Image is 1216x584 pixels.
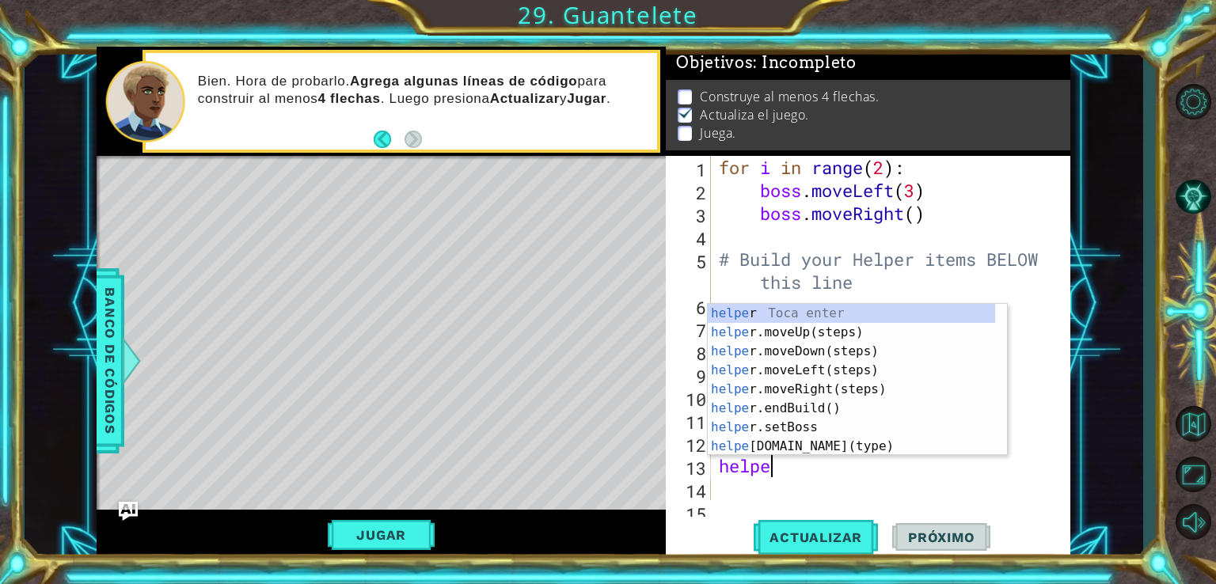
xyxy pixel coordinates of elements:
strong: 4 flechas [318,91,381,106]
div: 14 [669,480,711,502]
div: 12 [669,434,711,457]
div: 8 [669,342,711,365]
button: Ask AI [119,502,138,521]
div: 1 [669,158,711,181]
div: 4 [669,227,711,250]
button: Opciones de nivel [1170,81,1216,123]
div: 9 [669,365,711,388]
div: 7 [669,319,711,342]
button: Maximizar navegador [1170,453,1216,495]
button: Sonido apagado [1170,500,1216,543]
span: Actualizar [754,529,878,545]
p: Juega. [700,124,735,142]
div: 15 [669,502,711,525]
button: Back [374,131,405,148]
span: Próximo [892,529,990,545]
div: 10 [669,388,711,411]
div: 6 [669,296,711,319]
p: Bien. Hora de probarlo. para construir al menos . Luego presiona y . [198,73,646,108]
strong: Actualizar [490,91,560,106]
span: : Incompleto [753,53,856,72]
div: 5 [669,250,711,296]
div: 3 [669,204,711,227]
p: Actualiza el juego. [700,106,808,123]
button: Next [405,131,422,148]
div: 2 [669,181,711,204]
button: Actualizar [754,517,878,557]
div: 11 [669,411,711,434]
img: Check mark for checkbox [678,106,693,119]
span: Objetivos [676,53,857,73]
button: Próximo [892,517,990,557]
a: Volver al mapa [1170,398,1216,450]
strong: Jugar [567,91,606,106]
span: Banco de códigos [97,279,123,442]
button: Jugar [328,520,435,550]
div: 13 [669,457,711,480]
button: Pista IA [1170,176,1216,218]
p: Construye al menos 4 flechas. [700,88,879,105]
button: Volver al mapa [1170,400,1216,446]
strong: Agrega algunas líneas de código [350,74,577,89]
